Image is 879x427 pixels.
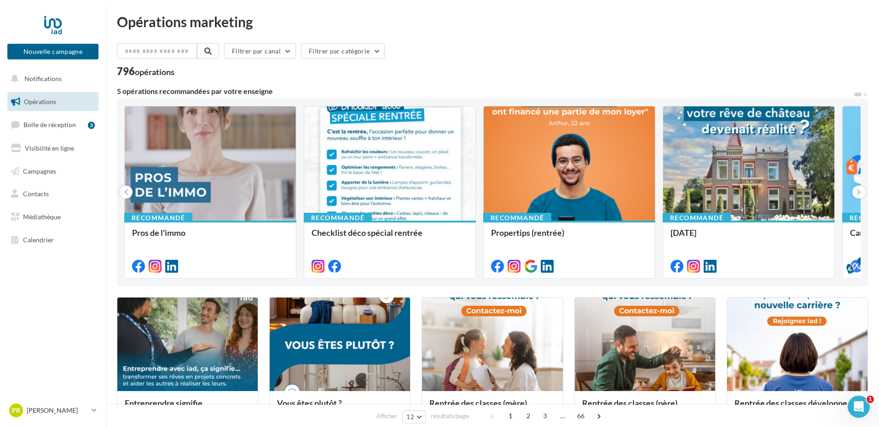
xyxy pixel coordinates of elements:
[6,207,100,227] a: Médiathèque
[304,213,372,223] div: Recommandé
[23,190,49,198] span: Contacts
[312,228,468,246] div: Checklist déco spécial rentrée
[6,230,100,250] a: Calendrier
[25,144,74,152] span: Visibilité en ligne
[521,409,536,423] span: 2
[671,228,827,246] div: [DATE]
[6,184,100,204] a: Contacts
[224,43,296,59] button: Filtrer par canal
[277,398,403,417] div: Vous êtes plutôt ?
[538,409,552,423] span: 3
[135,68,174,76] div: opérations
[6,162,100,181] a: Campagnes
[503,409,518,423] span: 1
[431,412,469,421] span: résultats/page
[6,92,100,111] a: Opérations
[23,167,56,175] span: Campagnes
[573,409,589,423] span: 66
[6,115,100,135] a: Boîte de réception3
[24,75,62,82] span: Notifications
[117,66,174,76] div: 796
[7,402,98,419] a: PR [PERSON_NAME]
[7,44,98,59] button: Nouvelle campagne
[301,43,385,59] button: Filtrer par catégorie
[23,121,76,129] span: Boîte de réception
[132,228,289,246] div: Pros de l'immo
[663,213,731,223] div: Recommandé
[117,15,868,29] div: Opérations marketing
[24,98,56,105] span: Opérations
[582,398,708,417] div: Rentrée des classes (père)
[23,213,61,221] span: Médiathèque
[491,228,648,246] div: Propertips (rentrée)
[555,409,570,423] span: ...
[734,398,860,417] div: Rentrée des classes développement (conseillère)
[6,69,97,88] button: Notifications
[376,412,397,421] span: Afficher
[857,257,866,265] div: 5
[402,410,426,423] button: 12
[12,406,20,415] span: PR
[88,122,95,129] div: 3
[125,398,250,417] div: Entreprendre signifie
[27,406,88,415] p: [PERSON_NAME]
[23,236,54,244] span: Calendrier
[848,396,870,418] iframe: Intercom live chat
[429,398,555,417] div: Rentrée des classes (mère)
[124,213,192,223] div: Recommandé
[6,139,100,158] a: Visibilité en ligne
[406,413,414,421] span: 12
[867,396,874,403] span: 1
[117,88,853,95] div: 5 opérations recommandées par votre enseigne
[483,213,551,223] div: Recommandé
